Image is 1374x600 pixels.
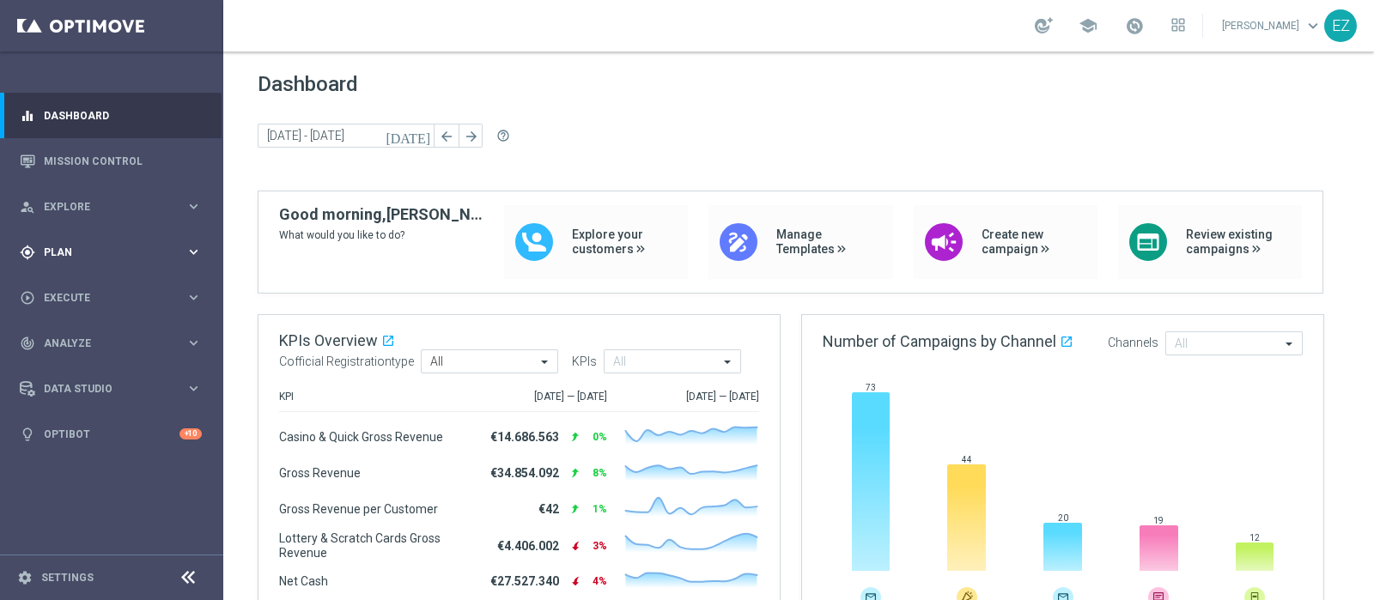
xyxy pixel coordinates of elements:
[185,244,202,260] i: keyboard_arrow_right
[19,155,203,168] button: Mission Control
[20,138,202,184] div: Mission Control
[20,427,35,442] i: lightbulb
[19,427,203,441] button: lightbulb Optibot +10
[20,411,202,457] div: Optibot
[179,428,202,439] div: +10
[1079,16,1097,35] span: school
[20,290,35,306] i: play_circle_outline
[185,198,202,215] i: keyboard_arrow_right
[44,384,185,394] span: Data Studio
[1324,9,1357,42] div: EZ
[20,336,185,351] div: Analyze
[41,573,94,583] a: Settings
[44,202,185,212] span: Explore
[185,289,202,306] i: keyboard_arrow_right
[44,293,185,303] span: Execute
[19,336,203,350] button: track_changes Analyze keyboard_arrow_right
[44,138,202,184] a: Mission Control
[19,109,203,123] button: equalizer Dashboard
[17,570,33,585] i: settings
[44,411,179,457] a: Optibot
[19,200,203,214] button: person_search Explore keyboard_arrow_right
[20,381,185,397] div: Data Studio
[19,382,203,396] button: Data Studio keyboard_arrow_right
[1304,16,1322,35] span: keyboard_arrow_down
[20,93,202,138] div: Dashboard
[44,338,185,348] span: Analyze
[20,199,35,215] i: person_search
[20,108,35,124] i: equalizer
[1220,13,1324,39] a: [PERSON_NAME]keyboard_arrow_down
[20,245,35,260] i: gps_fixed
[44,247,185,258] span: Plan
[185,335,202,351] i: keyboard_arrow_right
[20,245,185,260] div: Plan
[19,245,203,259] button: gps_fixed Plan keyboard_arrow_right
[19,291,203,305] button: play_circle_outline Execute keyboard_arrow_right
[20,199,185,215] div: Explore
[185,380,202,397] i: keyboard_arrow_right
[44,93,202,138] a: Dashboard
[20,290,185,306] div: Execute
[20,336,35,351] i: track_changes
